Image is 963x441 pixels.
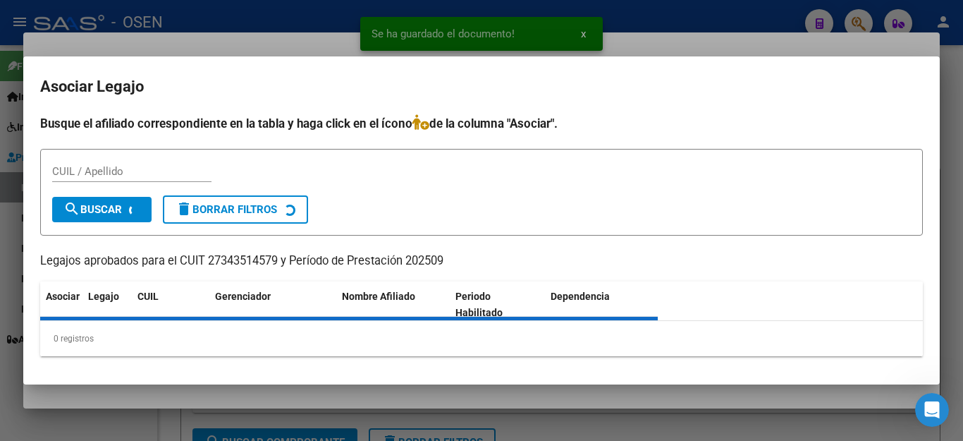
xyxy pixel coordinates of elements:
[40,282,82,328] datatable-header-cell: Asociar
[46,291,80,302] span: Asociar
[82,282,132,328] datatable-header-cell: Legajo
[176,203,277,216] span: Borrar Filtros
[215,291,271,302] span: Gerenciador
[88,291,119,302] span: Legajo
[52,197,152,222] button: Buscar
[915,393,949,427] iframe: Intercom live chat
[40,253,923,270] p: Legajos aprobados para el CUIT 27343514579 y Período de Prestación 202509
[176,200,192,217] mat-icon: delete
[40,114,923,133] h4: Busque el afiliado correspondiente en la tabla y haga click en el ícono de la columna "Asociar".
[137,291,159,302] span: CUIL
[40,73,923,100] h2: Asociar Legajo
[455,291,503,318] span: Periodo Habilitado
[209,282,336,328] datatable-header-cell: Gerenciador
[545,282,658,328] datatable-header-cell: Dependencia
[336,282,450,328] datatable-header-cell: Nombre Afiliado
[342,291,415,302] span: Nombre Afiliado
[132,282,209,328] datatable-header-cell: CUIL
[40,321,923,356] div: 0 registros
[63,200,80,217] mat-icon: search
[551,291,610,302] span: Dependencia
[450,282,545,328] datatable-header-cell: Periodo Habilitado
[63,203,122,216] span: Buscar
[163,195,308,224] button: Borrar Filtros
